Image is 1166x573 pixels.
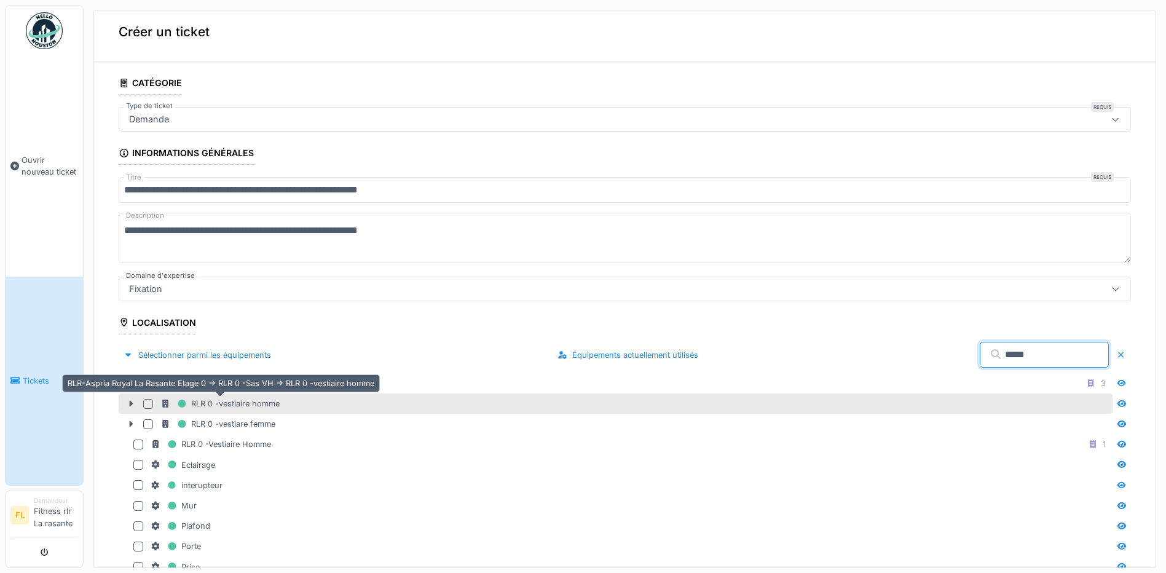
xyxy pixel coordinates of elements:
[160,416,275,432] div: RLR 0 -vestiare femme
[34,496,78,505] div: Demandeur
[160,396,280,411] div: RLR 0 -vestiaire homme
[26,12,63,49] img: Badge_color-CXgf-gQk.svg
[22,154,78,178] span: Ouvrir nouveau ticket
[6,277,83,485] a: Tickets
[1091,102,1114,112] div: Requis
[124,282,167,296] div: Fixation
[119,314,196,334] div: Localisation
[119,74,182,95] div: Catégorie
[10,496,78,537] a: FL DemandeurFitness rlr La rasante
[151,498,197,513] div: Mur
[6,56,83,277] a: Ouvrir nouveau ticket
[10,506,29,524] li: FL
[151,457,215,473] div: Eclairage
[1101,377,1106,389] div: 3
[124,208,167,223] label: Description
[124,101,175,111] label: Type de ticket
[553,347,703,363] div: Équipements actuellement utilisés
[151,478,223,493] div: interupteur
[62,374,380,392] div: RLR-Aspria Royal La Rasante Etage 0 -> RLR 0 -Sas VH -> RLR 0 -vestiaire homme
[23,375,78,387] span: Tickets
[124,271,197,281] label: Domaine d'expertise
[151,539,201,554] div: Porte
[124,172,144,183] label: Titre
[124,113,174,126] div: Demande
[119,144,254,165] div: Informations générales
[1103,438,1106,450] div: 1
[94,2,1156,61] div: Créer un ticket
[119,347,276,363] div: Sélectionner parmi les équipements
[151,437,271,452] div: RLR 0 -Vestiaire Homme
[34,496,78,534] li: Fitness rlr La rasante
[1091,172,1114,182] div: Requis
[151,518,210,534] div: Plafond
